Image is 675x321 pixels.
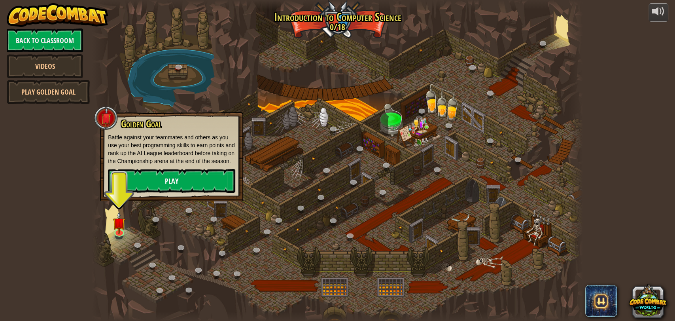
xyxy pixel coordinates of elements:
a: Play [108,169,235,193]
a: Back to Classroom [7,28,83,52]
h3: Golden Goal [120,119,235,129]
a: Videos [7,54,83,78]
button: Adjust volume [649,3,668,22]
img: CodeCombat - Learn how to code by playing a game [7,3,108,27]
img: level-banner-unstarted.png [113,212,125,234]
a: Play Golden Goal [7,80,90,104]
p: Battle against your teammates and others as you use your best programming skills to earn points a... [108,133,235,165]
